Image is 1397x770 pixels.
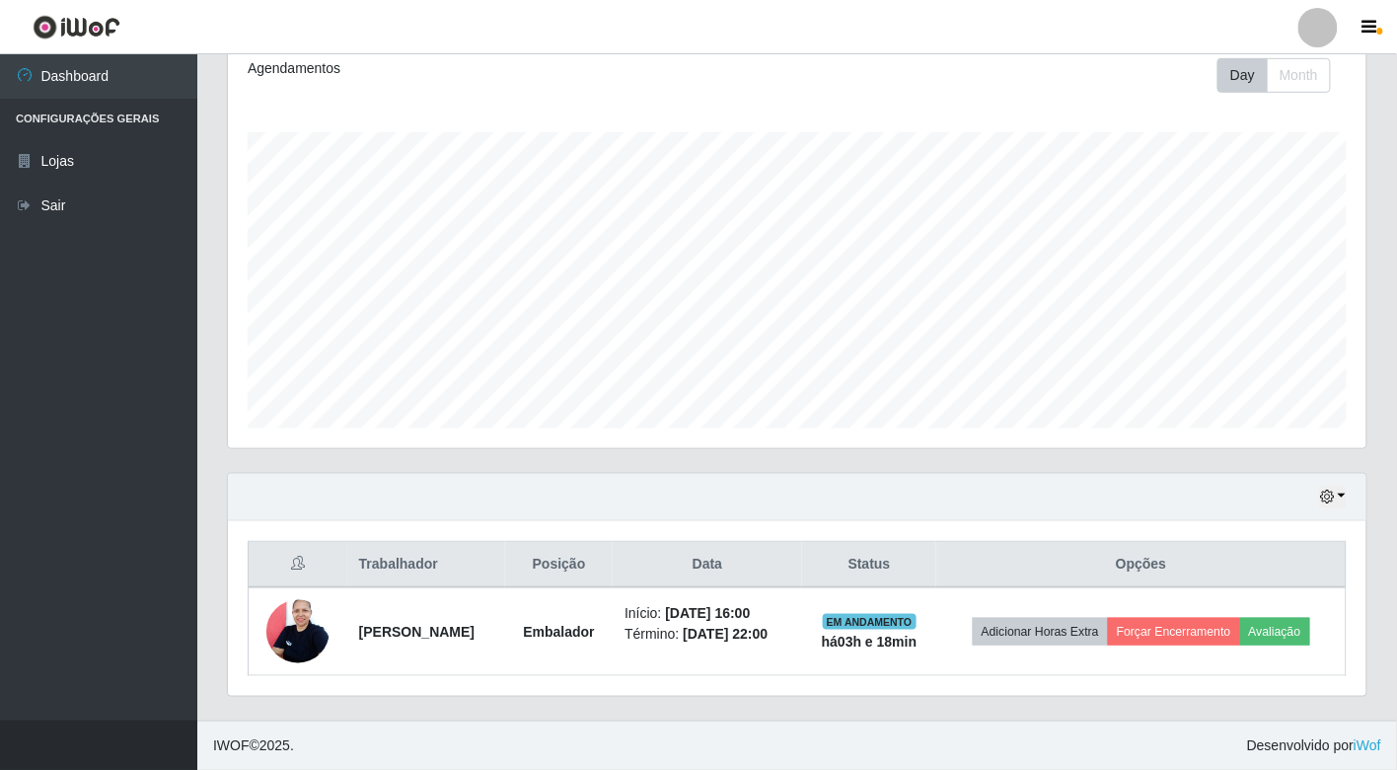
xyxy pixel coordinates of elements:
button: Month [1267,58,1331,93]
div: Agendamentos [248,58,689,79]
span: EM ANDAMENTO [823,614,917,630]
span: Desenvolvido por [1247,735,1381,756]
button: Forçar Encerramento [1108,618,1240,646]
th: Opções [936,542,1346,588]
img: 1705883176470.jpeg [266,589,330,673]
li: Início: [625,603,790,624]
li: Término: [625,624,790,645]
div: First group [1217,58,1331,93]
th: Data [613,542,802,588]
strong: há 03 h e 18 min [822,634,918,650]
time: [DATE] 22:00 [683,626,768,642]
a: iWof [1354,737,1381,753]
th: Trabalhador [347,542,505,588]
button: Day [1217,58,1268,93]
th: Status [802,542,937,588]
strong: [PERSON_NAME] [359,624,475,640]
span: © 2025 . [213,735,294,756]
strong: Embalador [523,624,594,640]
span: IWOF [213,737,250,753]
div: Toolbar with button groups [1217,58,1347,93]
button: Avaliação [1240,618,1310,646]
time: [DATE] 16:00 [665,605,750,621]
th: Posição [505,542,613,588]
img: CoreUI Logo [33,15,120,39]
button: Adicionar Horas Extra [973,618,1108,646]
